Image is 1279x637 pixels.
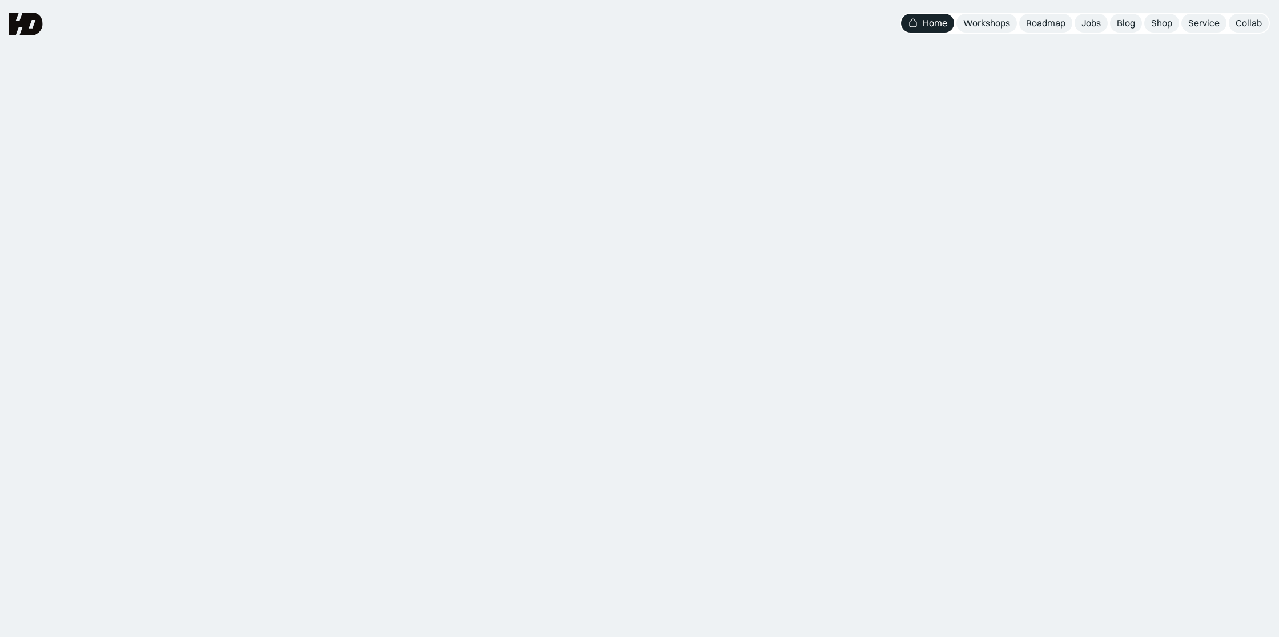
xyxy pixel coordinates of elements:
div: Roadmap [1026,17,1065,29]
a: Service [1181,14,1226,33]
div: Shop [1151,17,1172,29]
a: Home [901,14,954,33]
div: Service [1188,17,1220,29]
div: Home [923,17,947,29]
a: Roadmap [1019,14,1072,33]
a: Jobs [1075,14,1108,33]
div: Collab [1236,17,1262,29]
a: Workshops [956,14,1017,33]
div: Workshops [963,17,1010,29]
div: Blog [1117,17,1135,29]
a: Blog [1110,14,1142,33]
a: Collab [1229,14,1269,33]
a: Shop [1144,14,1179,33]
div: Jobs [1081,17,1101,29]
